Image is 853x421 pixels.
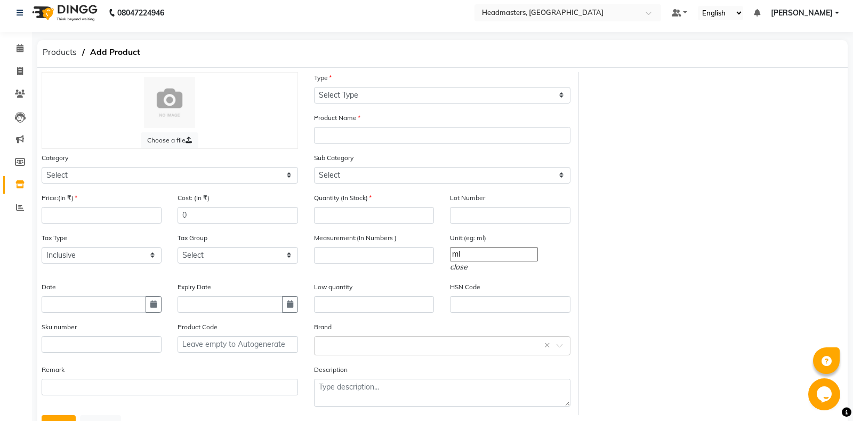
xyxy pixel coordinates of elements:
[544,340,553,351] span: Clear all
[144,77,195,128] img: Cinque Terre
[37,43,82,62] span: Products
[771,7,833,19] span: [PERSON_NAME]
[450,262,468,272] i: Close
[178,193,210,203] label: Cost: (In ₹)
[42,322,77,332] label: Sku number
[314,193,372,203] label: Quantity (In Stock)
[42,153,68,163] label: Category
[178,336,297,353] input: Leave empty to Autogenerate
[314,233,397,243] label: Measurement:(In Numbers )
[450,282,480,292] label: HSN Code
[314,113,360,123] label: Product Name
[85,43,146,62] span: Add Product
[141,132,198,148] label: Choose a file
[178,322,218,332] label: Product Code
[808,378,842,410] iframe: chat widget
[314,73,332,83] label: Type
[42,233,67,243] label: Tax Type
[314,153,353,163] label: Sub Category
[314,322,332,332] label: Brand
[450,233,486,243] label: Unit:(eg: ml)
[178,233,207,243] label: Tax Group
[450,193,485,203] label: Lot Number
[42,193,77,203] label: Price:(In ₹)
[42,365,65,375] label: Remark
[314,282,352,292] label: Low quantity
[178,282,211,292] label: Expiry Date
[314,365,348,375] label: Description
[42,282,56,292] label: Date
